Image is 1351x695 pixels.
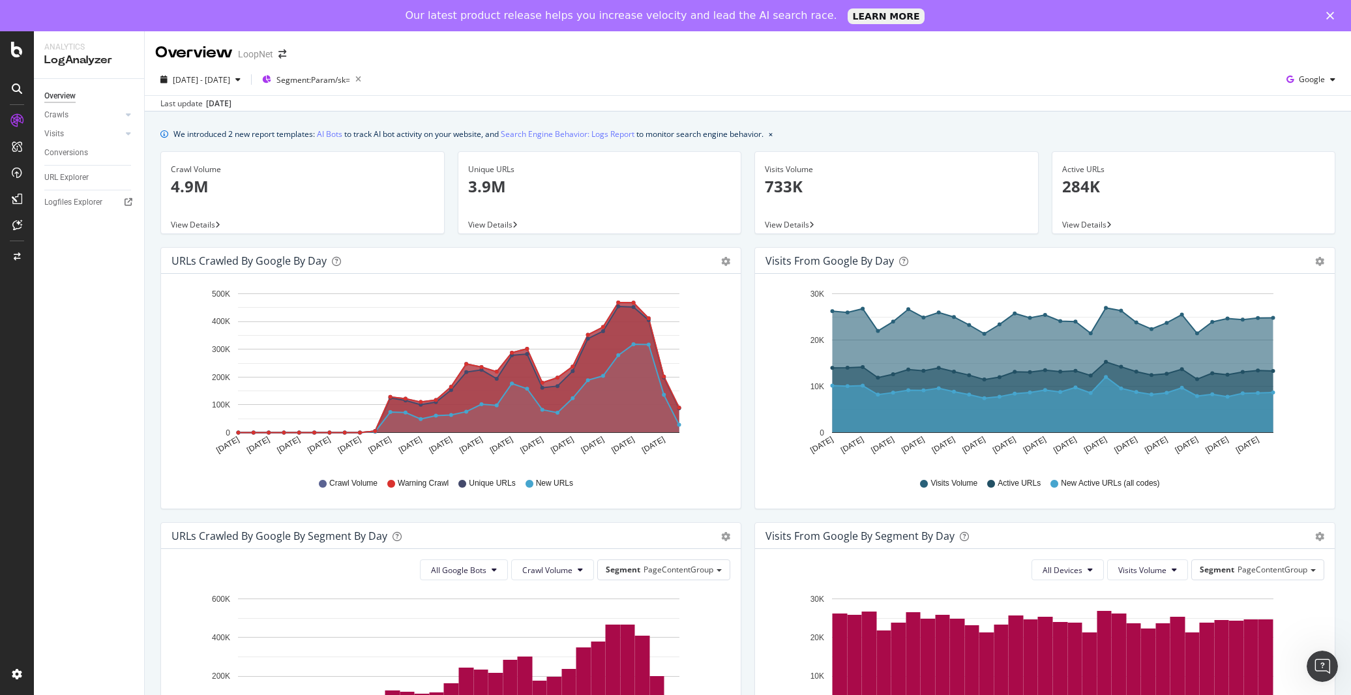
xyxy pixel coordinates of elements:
[810,382,824,391] text: 10K
[1281,69,1341,90] button: Google
[810,595,824,604] text: 30K
[306,435,332,455] text: [DATE]
[991,435,1017,455] text: [DATE]
[1299,74,1325,85] span: Google
[469,478,515,489] span: Unique URLs
[212,345,230,354] text: 300K
[644,564,713,575] span: PageContentGroup
[606,564,640,575] span: Segment
[1022,435,1048,455] text: [DATE]
[580,435,606,455] text: [DATE]
[44,127,64,141] div: Visits
[1113,435,1139,455] text: [DATE]
[44,171,135,185] a: URL Explorer
[212,318,230,327] text: 400K
[765,164,1028,175] div: Visits Volume
[44,196,102,209] div: Logfiles Explorer
[765,125,776,143] button: close banner
[44,108,68,122] div: Crawls
[238,48,273,61] div: LoopNet
[1326,12,1339,20] div: Close
[488,435,514,455] text: [DATE]
[810,289,824,299] text: 30K
[245,435,271,455] text: [DATE]
[549,435,575,455] text: [DATE]
[1143,435,1169,455] text: [DATE]
[1238,564,1307,575] span: PageContentGroup
[420,559,508,580] button: All Google Bots
[171,175,434,198] p: 4.9M
[1062,164,1326,175] div: Active URLs
[765,175,1028,198] p: 733K
[206,98,231,110] div: [DATE]
[501,127,634,141] a: Search Engine Behavior: Logs Report
[44,89,76,103] div: Overview
[721,532,730,541] div: gear
[171,219,215,230] span: View Details
[468,175,732,198] p: 3.9M
[640,435,666,455] text: [DATE]
[765,284,1317,466] svg: A chart.
[536,478,573,489] span: New URLs
[336,435,363,455] text: [DATE]
[522,565,572,576] span: Crawl Volume
[765,219,809,230] span: View Details
[809,435,835,455] text: [DATE]
[870,435,896,455] text: [DATE]
[848,8,925,24] a: LEARN MORE
[212,633,230,642] text: 400K
[44,108,122,122] a: Crawls
[398,478,449,489] span: Warning Crawl
[276,435,302,455] text: [DATE]
[171,284,723,466] svg: A chart.
[212,373,230,382] text: 200K
[44,53,134,68] div: LogAnalyzer
[1052,435,1078,455] text: [DATE]
[431,565,486,576] span: All Google Bots
[960,435,987,455] text: [DATE]
[1200,564,1234,575] span: Segment
[212,400,230,409] text: 100K
[366,435,393,455] text: [DATE]
[610,435,636,455] text: [DATE]
[44,146,135,160] a: Conversions
[173,74,230,85] span: [DATE] - [DATE]
[721,257,730,266] div: gear
[1315,257,1324,266] div: gear
[1174,435,1200,455] text: [DATE]
[155,42,233,64] div: Overview
[160,98,231,110] div: Last update
[1315,532,1324,541] div: gear
[468,219,512,230] span: View Details
[810,633,824,642] text: 20K
[1307,651,1338,682] iframe: Intercom live chat
[511,559,594,580] button: Crawl Volume
[820,428,824,437] text: 0
[406,9,837,22] div: Our latest product release helps you increase velocity and lead the AI search race.
[212,672,230,681] text: 200K
[44,89,135,103] a: Overview
[765,529,955,542] div: Visits from Google By Segment By Day
[810,672,824,681] text: 10K
[839,435,865,455] text: [DATE]
[1204,435,1230,455] text: [DATE]
[930,435,957,455] text: [DATE]
[44,171,89,185] div: URL Explorer
[1062,175,1326,198] p: 284K
[998,478,1041,489] span: Active URLs
[44,196,135,209] a: Logfiles Explorer
[276,74,350,85] span: Segment: Param/sk=
[226,428,230,437] text: 0
[397,435,423,455] text: [DATE]
[160,127,1335,141] div: info banner
[810,336,824,345] text: 20K
[900,435,926,455] text: [DATE]
[329,478,378,489] span: Crawl Volume
[428,435,454,455] text: [DATE]
[171,254,327,267] div: URLs Crawled by Google by day
[1234,435,1260,455] text: [DATE]
[317,127,342,141] a: AI Bots
[44,42,134,53] div: Analytics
